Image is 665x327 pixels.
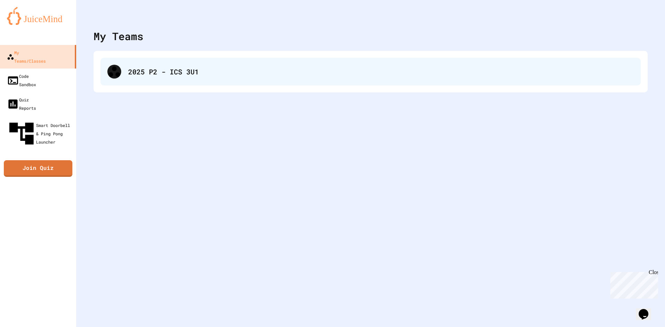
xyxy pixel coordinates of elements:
div: My Teams [94,28,143,44]
a: Join Quiz [4,160,72,177]
div: 2025 P2 - ICS 3U1 [128,66,634,77]
div: Quiz Reports [7,96,36,112]
div: Smart Doorbell & Ping Pong Launcher [7,119,73,148]
div: Chat with us now!Close [3,3,48,44]
div: 2025 P2 - ICS 3U1 [100,58,641,85]
div: My Teams/Classes [7,48,46,65]
div: Code Sandbox [7,72,36,89]
img: logo-orange.svg [7,7,69,25]
iframe: chat widget [608,269,658,299]
iframe: chat widget [636,299,658,320]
